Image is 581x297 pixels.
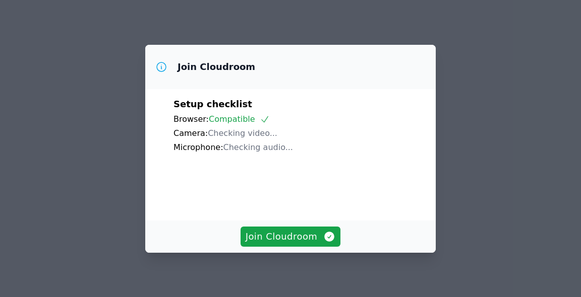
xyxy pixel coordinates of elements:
[178,61,255,73] h3: Join Cloudroom
[223,142,293,152] span: Checking audio...
[209,114,270,124] span: Compatible
[173,99,252,109] span: Setup checklist
[173,142,223,152] span: Microphone:
[173,114,209,124] span: Browser:
[173,128,208,138] span: Camera:
[241,227,341,247] button: Join Cloudroom
[246,230,336,244] span: Join Cloudroom
[208,128,277,138] span: Checking video...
